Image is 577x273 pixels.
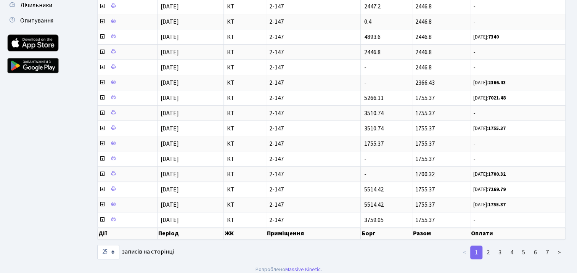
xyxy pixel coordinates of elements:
[161,140,179,148] span: [DATE]
[227,49,263,55] span: КТ
[364,63,366,72] span: -
[364,18,371,26] span: 0.4
[161,155,179,163] span: [DATE]
[269,19,357,25] span: 2-147
[364,2,380,11] span: 2447.2
[161,33,179,41] span: [DATE]
[364,109,383,117] span: 3510.74
[269,156,357,162] span: 2-147
[415,79,435,87] span: 2366.43
[364,170,366,178] span: -
[473,186,506,193] small: [DATE]:
[553,246,566,259] a: >
[269,64,357,71] span: 2-147
[488,186,506,193] b: 7269.79
[473,3,562,10] span: -
[518,246,530,259] a: 5
[161,94,179,102] span: [DATE]
[473,217,562,223] span: -
[161,109,179,117] span: [DATE]
[161,18,179,26] span: [DATE]
[269,186,357,193] span: 2-147
[158,228,224,239] th: Період
[364,140,383,148] span: 1755.37
[473,64,562,71] span: -
[415,48,432,56] span: 2446.8
[269,171,357,177] span: 2-147
[269,49,357,55] span: 2-147
[364,79,366,87] span: -
[473,19,562,25] span: -
[364,33,380,41] span: 4893.6
[415,18,432,26] span: 2446.8
[227,19,263,25] span: КТ
[227,125,263,132] span: КТ
[488,125,506,132] b: 1755.37
[473,79,506,86] small: [DATE]:
[269,217,357,223] span: 2-147
[227,186,263,193] span: КТ
[488,34,499,40] b: 7340
[473,156,562,162] span: -
[473,49,562,55] span: -
[266,228,361,239] th: Приміщення
[227,171,263,177] span: КТ
[20,16,53,25] span: Опитування
[415,2,432,11] span: 2446.8
[415,140,435,148] span: 1755.37
[364,155,366,163] span: -
[269,125,357,132] span: 2-147
[269,34,357,40] span: 2-147
[415,216,435,224] span: 1755.37
[364,185,383,194] span: 5514.42
[415,185,435,194] span: 1755.37
[161,201,179,209] span: [DATE]
[161,216,179,224] span: [DATE]
[161,63,179,72] span: [DATE]
[227,80,263,86] span: КТ
[473,110,562,116] span: -
[269,110,357,116] span: 2-147
[227,34,263,40] span: КТ
[412,228,470,239] th: Разом
[269,141,357,147] span: 2-147
[161,79,179,87] span: [DATE]
[473,171,506,178] small: [DATE]:
[541,246,553,259] a: 7
[227,64,263,71] span: КТ
[364,201,383,209] span: 5514.42
[227,217,263,223] span: КТ
[161,124,179,133] span: [DATE]
[488,171,506,178] b: 1700.32
[473,201,506,208] small: [DATE]:
[98,228,158,239] th: Дії
[269,80,357,86] span: 2-147
[364,216,383,224] span: 3759.05
[488,95,506,101] b: 7021.48
[488,201,506,208] b: 1755.37
[415,170,435,178] span: 1700.32
[227,95,263,101] span: КТ
[415,124,435,133] span: 1755.37
[161,170,179,178] span: [DATE]
[97,245,174,259] label: записів на сторінці
[415,155,435,163] span: 1755.37
[415,109,435,117] span: 1755.37
[227,110,263,116] span: КТ
[473,34,499,40] small: [DATE]:
[364,94,383,102] span: 5266.11
[161,185,179,194] span: [DATE]
[415,63,432,72] span: 2446.8
[269,3,357,10] span: 2-147
[20,1,52,10] span: Лічильники
[482,246,494,259] a: 2
[364,124,383,133] span: 3510.74
[470,228,566,239] th: Оплати
[269,95,357,101] span: 2-147
[488,79,506,86] b: 2366.43
[415,33,432,41] span: 2446.8
[227,156,263,162] span: КТ
[4,13,80,28] a: Опитування
[161,2,179,11] span: [DATE]
[269,202,357,208] span: 2-147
